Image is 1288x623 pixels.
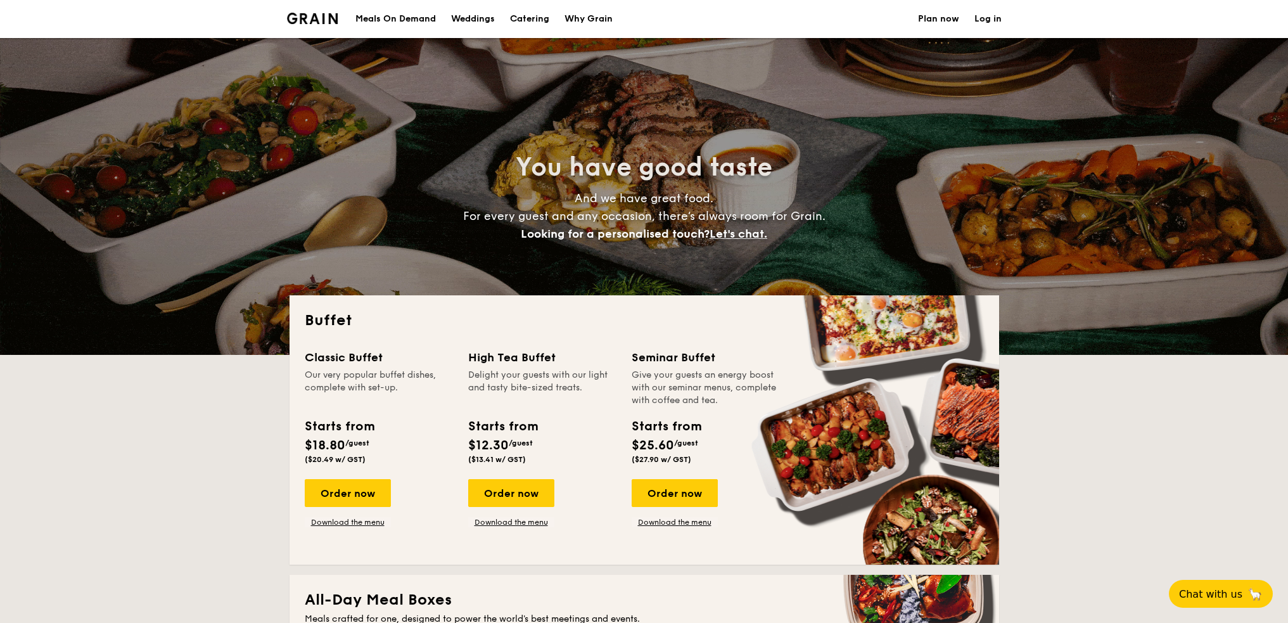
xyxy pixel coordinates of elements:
span: /guest [345,439,369,447]
div: Starts from [468,417,537,436]
span: /guest [674,439,698,447]
a: Download the menu [305,517,391,527]
button: Chat with us🦙 [1169,580,1273,608]
div: Give your guests an energy boost with our seminar menus, complete with coffee and tea. [632,369,780,407]
div: Order now [468,479,554,507]
span: ($27.90 w/ GST) [632,455,691,464]
div: Order now [632,479,718,507]
span: And we have great food. For every guest and any occasion, there’s always room for Grain. [463,191,826,241]
h2: All-Day Meal Boxes [305,590,984,610]
div: Delight your guests with our light and tasty bite-sized treats. [468,369,616,407]
span: Looking for a personalised touch? [521,227,710,241]
span: You have good taste [516,152,772,183]
span: /guest [509,439,533,447]
span: $12.30 [468,438,509,453]
span: $25.60 [632,438,674,453]
span: 🦙 [1247,587,1263,601]
div: Our very popular buffet dishes, complete with set-up. [305,369,453,407]
span: $18.80 [305,438,345,453]
div: Seminar Buffet [632,349,780,366]
div: Starts from [305,417,374,436]
a: Download the menu [468,517,554,527]
a: Logotype [287,13,338,24]
span: ($20.49 w/ GST) [305,455,366,464]
div: Order now [305,479,391,507]
div: High Tea Buffet [468,349,616,366]
h2: Buffet [305,311,984,331]
span: ($13.41 w/ GST) [468,455,526,464]
img: Grain [287,13,338,24]
div: Starts from [632,417,701,436]
a: Download the menu [632,517,718,527]
div: Classic Buffet [305,349,453,366]
span: Chat with us [1179,588,1242,600]
span: Let's chat. [710,227,767,241]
